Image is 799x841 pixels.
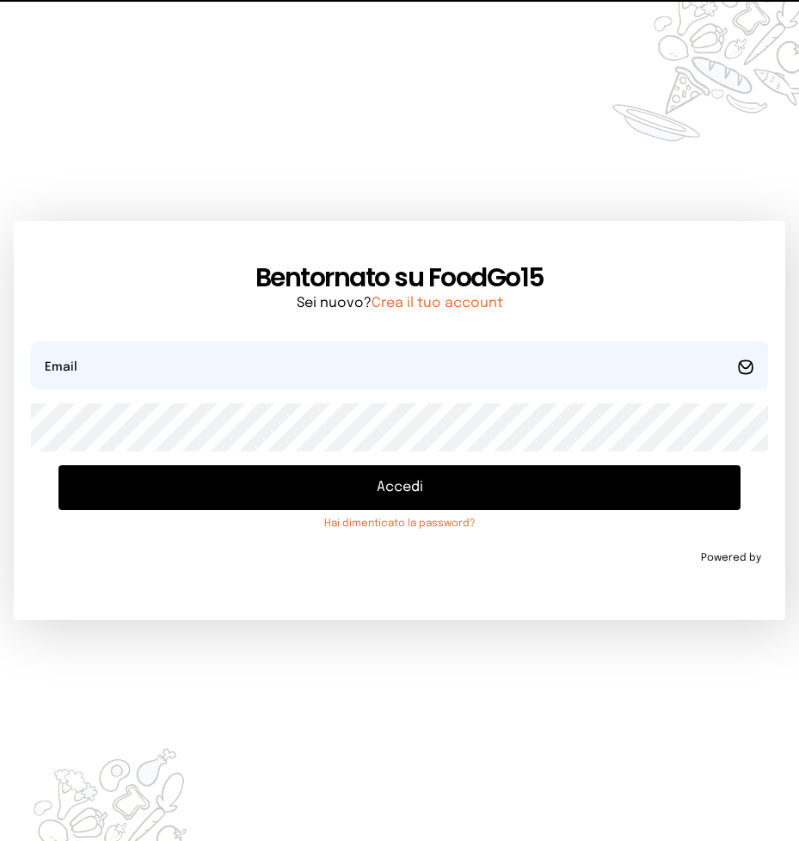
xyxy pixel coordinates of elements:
span: Powered by [701,551,761,565]
button: Accedi [58,465,741,510]
a: Hai dimenticato la password? [58,517,741,531]
a: Crea il tuo account [372,296,503,310]
h1: Bentornato su FoodGo15 [31,262,768,293]
p: Sei nuovo? [31,293,768,314]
